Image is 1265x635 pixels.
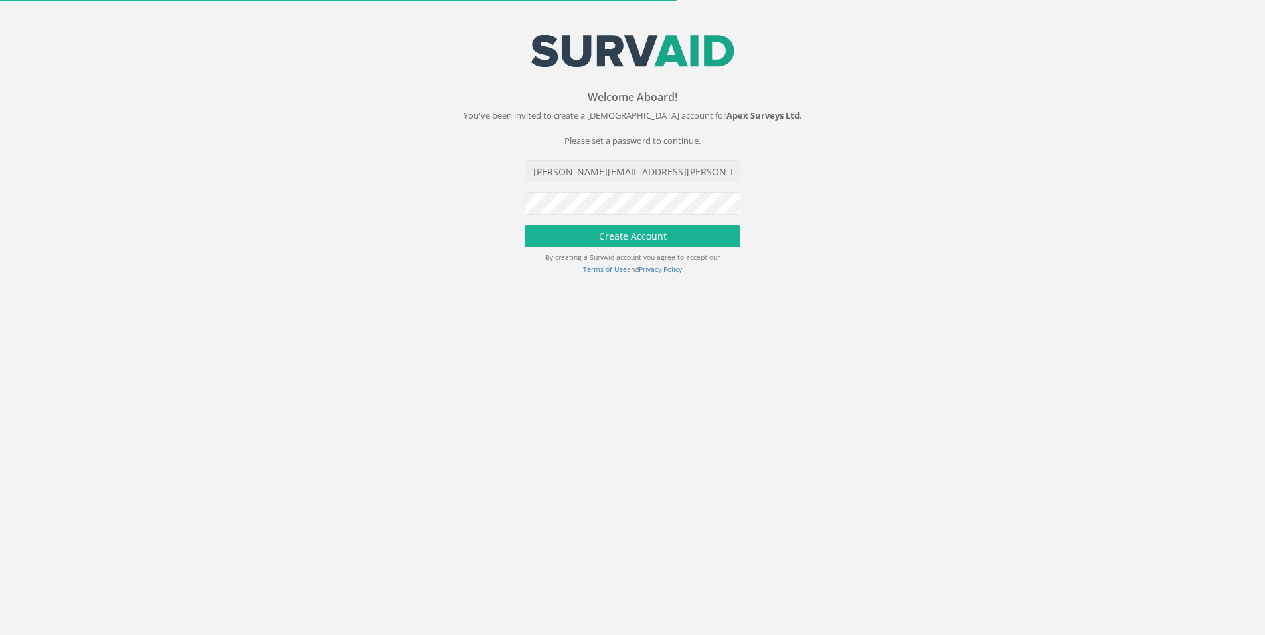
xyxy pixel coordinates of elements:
[525,225,740,247] button: Create Account
[583,265,627,274] a: Terms of Use
[639,265,682,274] a: Privacy Policy
[545,253,720,274] small: By creating a SurvAid account you agree to accept our and
[525,160,740,182] input: Company Email
[726,109,800,121] strong: Apex Surveys Ltd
